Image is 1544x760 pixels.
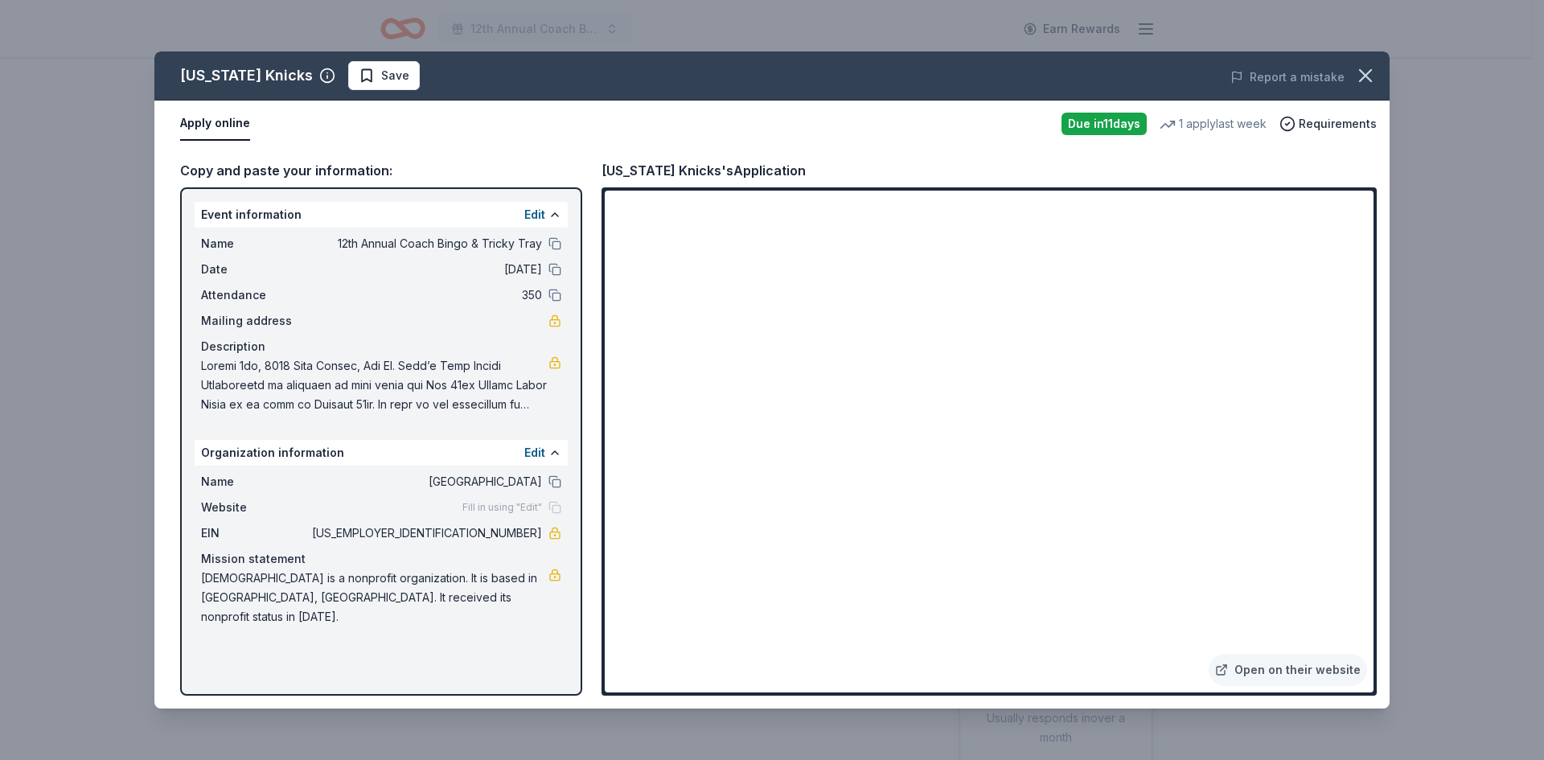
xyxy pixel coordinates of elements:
span: [US_EMPLOYER_IDENTIFICATION_NUMBER] [309,524,542,543]
span: EIN [201,524,309,543]
div: Copy and paste your information: [180,160,582,181]
div: [US_STATE] Knicks [180,63,313,88]
button: Requirements [1279,114,1377,134]
span: Requirements [1299,114,1377,134]
span: Website [201,498,309,517]
button: Apply online [180,107,250,141]
div: Description [201,337,561,356]
button: Edit [524,205,545,224]
span: Mailing address [201,311,309,331]
button: Edit [524,443,545,462]
span: Save [381,66,409,85]
div: Organization information [195,440,568,466]
span: [DATE] [309,260,542,279]
div: 1 apply last week [1160,114,1267,134]
span: Attendance [201,286,309,305]
span: Name [201,234,309,253]
button: Report a mistake [1230,68,1345,87]
button: Save [348,61,420,90]
div: [US_STATE] Knicks's Application [602,160,806,181]
span: [GEOGRAPHIC_DATA] [309,472,542,491]
div: Due in 11 days [1061,113,1147,135]
div: Mission statement [201,549,561,569]
span: Name [201,472,309,491]
span: 350 [309,286,542,305]
span: [DEMOGRAPHIC_DATA] is a nonprofit organization. It is based in [GEOGRAPHIC_DATA], [GEOGRAPHIC_DAT... [201,569,548,626]
span: Date [201,260,309,279]
a: Open on their website [1209,654,1367,686]
span: Loremi 1do, 8018 Sita Consec, Adi El. Sedd’e Temp Incidi Utlaboreetd ma aliquaen ad mini venia qu... [201,356,548,414]
span: Fill in using "Edit" [462,501,542,514]
div: Event information [195,202,568,228]
span: 12th Annual Coach Bingo & Tricky Tray [309,234,542,253]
